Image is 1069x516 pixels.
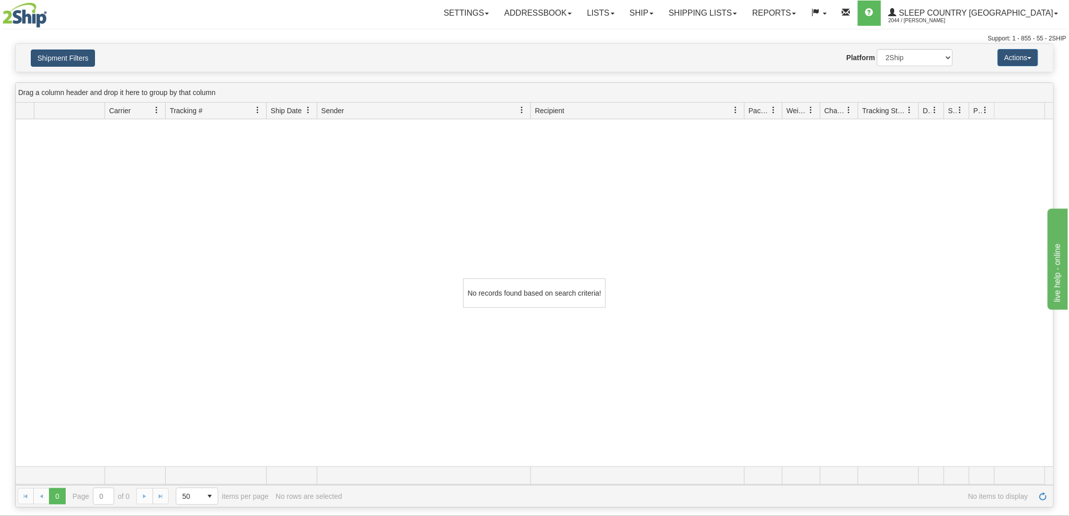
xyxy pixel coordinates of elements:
[176,488,269,505] span: items per page
[3,3,47,28] img: logo2044.jpg
[881,1,1066,26] a: Sleep Country [GEOGRAPHIC_DATA] 2044 / [PERSON_NAME]
[8,6,93,18] div: live help - online
[923,106,932,116] span: Delivery Status
[787,106,808,116] span: Weight
[535,106,564,116] span: Recipient
[889,16,964,26] span: 2044 / [PERSON_NAME]
[73,488,130,505] span: Page of 0
[974,106,982,116] span: Pickup Status
[497,1,579,26] a: Addressbook
[109,106,131,116] span: Carrier
[579,1,622,26] a: Lists
[31,50,95,67] button: Shipment Filters
[148,102,165,119] a: Carrier filter column settings
[321,106,344,116] span: Sender
[803,102,820,119] a: Weight filter column settings
[952,102,969,119] a: Shipment Issues filter column settings
[436,1,497,26] a: Settings
[901,102,918,119] a: Tracking Status filter column settings
[847,53,876,63] label: Platform
[463,278,606,308] div: No records found based on search criteria!
[765,102,782,119] a: Packages filter column settings
[745,1,804,26] a: Reports
[927,102,944,119] a: Delivery Status filter column settings
[749,106,770,116] span: Packages
[176,488,218,505] span: Page sizes drop down
[49,488,65,504] span: Page 0
[824,106,846,116] span: Charge
[202,488,218,504] span: select
[998,49,1038,66] button: Actions
[948,106,957,116] span: Shipment Issues
[349,492,1028,500] span: No items to display
[661,1,745,26] a: Shipping lists
[862,106,906,116] span: Tracking Status
[841,102,858,119] a: Charge filter column settings
[897,9,1053,17] span: Sleep Country [GEOGRAPHIC_DATA]
[249,102,266,119] a: Tracking # filter column settings
[271,106,302,116] span: Ship Date
[300,102,317,119] a: Ship Date filter column settings
[977,102,994,119] a: Pickup Status filter column settings
[276,492,343,500] div: No rows are selected
[182,491,196,501] span: 50
[622,1,661,26] a: Ship
[16,83,1053,103] div: grid grouping header
[513,102,530,119] a: Sender filter column settings
[727,102,744,119] a: Recipient filter column settings
[1035,488,1051,504] a: Refresh
[170,106,203,116] span: Tracking #
[3,34,1066,43] div: Support: 1 - 855 - 55 - 2SHIP
[1046,206,1068,309] iframe: chat widget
